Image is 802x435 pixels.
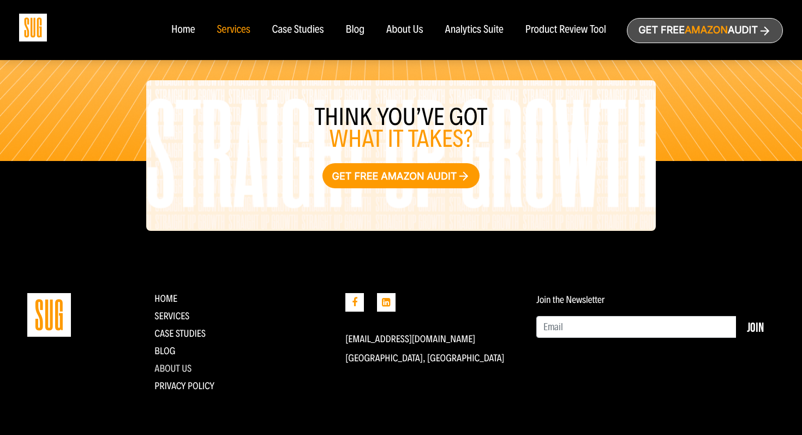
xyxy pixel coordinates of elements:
[346,24,365,36] a: Blog
[536,294,605,305] label: Join the Newsletter
[525,24,606,36] a: Product Review Tool
[154,362,191,374] a: About Us
[685,25,728,36] span: Amazon
[330,124,473,153] span: what it takes?
[736,316,775,338] button: Join
[272,24,324,36] a: Case Studies
[345,353,520,364] p: [GEOGRAPHIC_DATA], [GEOGRAPHIC_DATA]
[154,293,177,305] a: Home
[154,380,214,392] a: Privacy Policy
[322,163,480,188] a: Get free Amazon audit
[217,24,250,36] a: Services
[627,18,783,43] a: Get freeAmazonAudit
[386,24,423,36] a: About Us
[146,106,655,150] h3: Think you’ve got
[445,24,504,36] a: Analytics Suite
[154,310,189,322] a: Services
[536,316,737,338] input: Email
[171,24,195,36] a: Home
[154,345,175,357] a: Blog
[345,333,475,345] a: [EMAIL_ADDRESS][DOMAIN_NAME]
[19,14,47,41] img: Sug
[154,327,206,339] a: CASE STUDIES
[27,293,71,337] img: Straight Up Growth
